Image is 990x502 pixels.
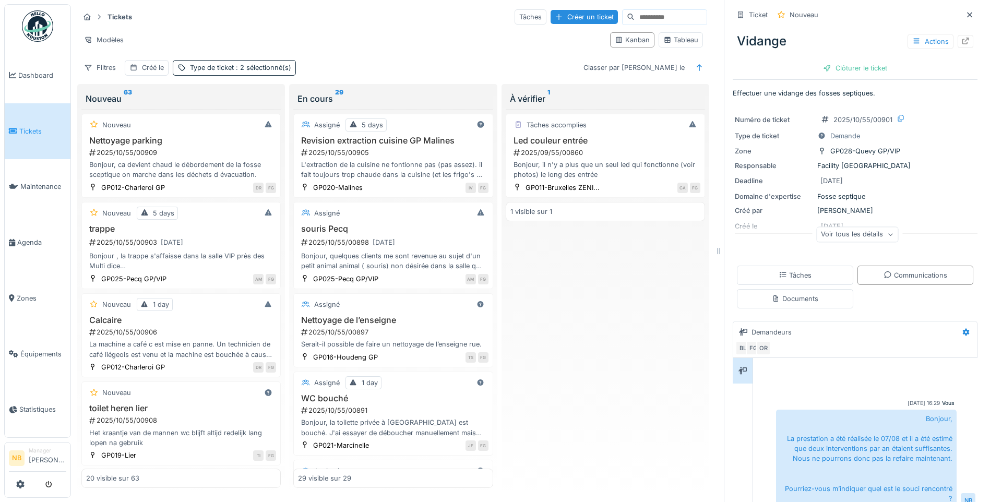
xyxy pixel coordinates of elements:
h3: Nettoyage parking [86,136,276,146]
a: Dashboard [5,47,70,103]
div: Tâches [779,270,812,280]
div: Actions [908,34,953,49]
div: En cours [297,92,488,105]
span: Équipements [20,349,66,359]
span: Zones [17,293,66,303]
div: FG [478,440,488,451]
div: Responsable [735,161,813,171]
div: FG [690,183,700,193]
div: GP016-Houdeng GP [313,352,378,362]
div: Nouveau [102,208,131,218]
div: Modèles [79,32,128,47]
div: DR [253,183,264,193]
div: Documents [772,294,818,304]
sup: 29 [335,92,343,105]
div: Numéro de ticket [735,115,813,125]
div: Assigné [314,378,340,388]
div: 2025/10/55/00903 [88,236,276,249]
div: Assigné [314,300,340,309]
div: Nouveau [102,300,131,309]
div: À vérifier [510,92,701,105]
div: Serait-il possible de faire un nettoyage de l’enseigne rue. [298,339,488,349]
div: [DATE] [161,237,183,247]
div: 5 days [153,208,174,218]
div: Kanban [615,35,650,45]
div: Créer un ticket [551,10,618,24]
div: Deadline [735,176,813,186]
a: Maintenance [5,159,70,215]
div: GP028-Quevy GP/VIP [830,146,900,156]
div: GP025-Pecq GP/VIP [313,274,378,284]
div: 29 visible sur 29 [298,473,351,483]
h3: toilet heren lier [86,403,276,413]
span: Agenda [17,237,66,247]
div: 2025/10/55/00908 [88,415,276,425]
div: Nouveau [790,10,818,20]
h3: Revision extraction cuisine GP Malines [298,136,488,146]
span: Tickets [19,126,66,136]
div: [DATE] [373,237,395,247]
div: Assigné [314,208,340,218]
div: GP019-Lier [101,450,136,460]
div: GP020-Malines [313,183,363,193]
div: Manager [29,447,66,455]
li: [PERSON_NAME] [29,447,66,469]
div: Type de ticket [735,131,813,141]
a: NB Manager[PERSON_NAME] [9,447,66,472]
div: BL [735,341,750,355]
strong: Tickets [103,12,136,22]
p: Effectuer une vidange des fosses septiques. [733,88,977,98]
div: Créé le [142,63,164,73]
span: : 2 sélectionné(s) [234,64,291,71]
div: Communications [884,270,947,280]
div: 2025/10/55/00897 [300,327,488,337]
div: 5 days [362,120,383,130]
sup: 63 [124,92,132,105]
div: Assigné [314,466,340,476]
h3: Calcaire [86,315,276,325]
div: Vous [942,399,955,407]
div: [DATE] [820,176,843,186]
div: 1 day [153,300,169,309]
div: L'extraction de la cuisine ne fontionne pas (pas assez). il fait toujours trop chaude dans la cui... [298,160,488,180]
div: GP025-Pecq GP/VIP [101,274,166,284]
div: FG [266,450,276,461]
div: OR [756,341,771,355]
div: AM [253,274,264,284]
div: Bonjour, ca devient chaud le débordement de la fosse sceptique on marche dans les déchets d évacu... [86,160,276,180]
div: FG [478,183,488,193]
div: Bonjour , la trappe s'affaisse dans la salle VIP près des Multi dice bien à vous [86,251,276,271]
div: Fosse septique [735,192,975,201]
h3: WC bouché [298,393,488,403]
li: NB [9,450,25,466]
div: 2025/10/55/00905 [300,148,488,158]
div: Nouveau [102,388,131,398]
div: 2025/09/55/00860 [512,148,700,158]
div: 20 visible sur 63 [86,473,139,483]
div: GP021-Marcinelle [313,440,369,450]
div: 2025/10/55/00891 [300,405,488,415]
div: Domaine d'expertise [735,192,813,201]
div: Facility [GEOGRAPHIC_DATA] [735,161,975,171]
div: Créé par [735,206,813,216]
div: TI [253,450,264,461]
div: Zone [735,146,813,156]
a: Agenda [5,214,70,270]
div: Clôturer le ticket [819,61,891,75]
h3: Led couleur entrée [510,136,700,146]
div: TS [466,352,476,363]
div: Bonjour, la toilette privée à [GEOGRAPHIC_DATA] est bouché. J'ai essayer de déboucher manuellemen... [298,417,488,437]
div: 2025/10/55/00909 [88,148,276,158]
div: Tâches accomplies [527,120,587,130]
sup: 1 [547,92,550,105]
div: Assigné [314,120,340,130]
div: FG [478,352,488,363]
div: La machine a café c est mise en panne. Un technicien de café liégeois est venu et la machine est ... [86,339,276,359]
div: AM [466,274,476,284]
div: Type de ticket [190,63,291,73]
div: Bonjour, quelques clients me sont revenue au sujet d'un petit animal animal ( souris) non désirée... [298,251,488,271]
a: Équipements [5,326,70,382]
h3: trappe [86,224,276,234]
div: [PERSON_NAME] [735,206,975,216]
div: GP011-Bruxelles ZENI... [526,183,600,193]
